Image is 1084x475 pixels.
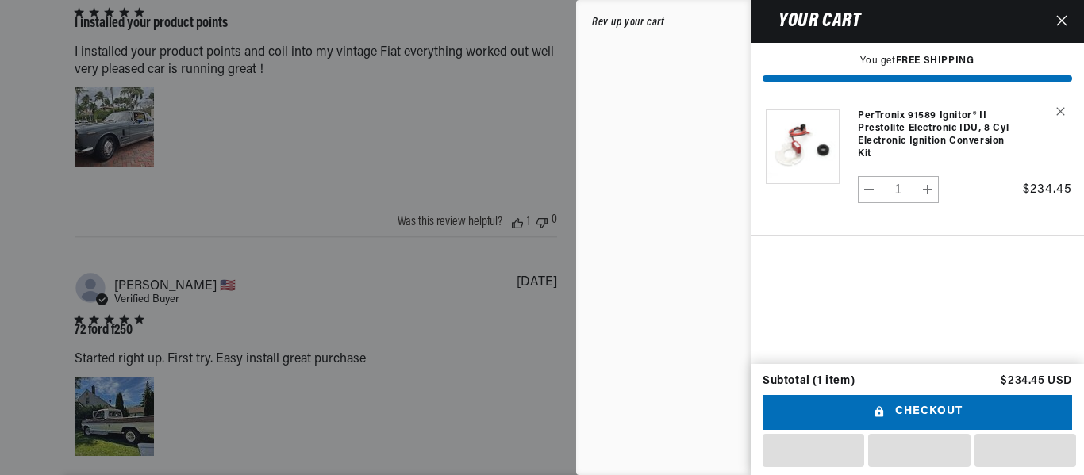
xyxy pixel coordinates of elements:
span: $234.45 [1023,183,1072,196]
div: Subtotal (1 item) [763,376,855,387]
button: Checkout [763,395,1072,431]
button: Remove PerTronix 91589 Ignitor® II Prestolite electronic IDU, 8 cyl Electronic Ignition Conversio... [1044,98,1071,125]
p: $234.45 USD [1001,376,1072,387]
p: You get [763,55,1072,68]
a: PerTronix 91589 Ignitor® II Prestolite electronic IDU, 8 cyl Electronic Ignition Conversion Kit [858,109,1016,160]
input: Quantity for PerTronix 91589 Ignitor® II Prestolite electronic IDU, 8 cyl Electronic Ignition Con... [880,176,917,203]
h2: Your cart [763,13,860,29]
strong: FREE SHIPPING [896,56,974,66]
